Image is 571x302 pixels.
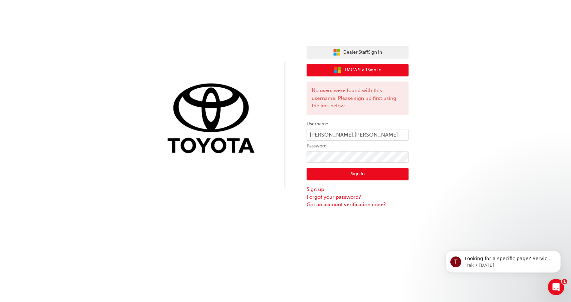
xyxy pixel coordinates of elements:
[307,201,409,209] a: Got an account verification code?
[307,129,409,141] input: Username
[307,46,409,59] button: Dealer StaffSign In
[344,66,381,74] span: TMCA Staff Sign In
[307,142,409,150] label: Password
[307,82,409,115] div: No users were found with this username. Please sign up first using the link below.
[307,193,409,201] a: Forgot your password?
[162,82,264,157] img: Trak
[435,236,571,284] iframe: Intercom notifications message
[307,168,409,181] button: Sign In
[343,49,382,56] span: Dealer Staff Sign In
[307,120,409,128] label: Username
[307,64,409,77] button: TMCA StaffSign In
[307,185,409,193] a: Sign up
[548,279,564,295] iframe: Intercom live chat
[562,279,567,284] span: 1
